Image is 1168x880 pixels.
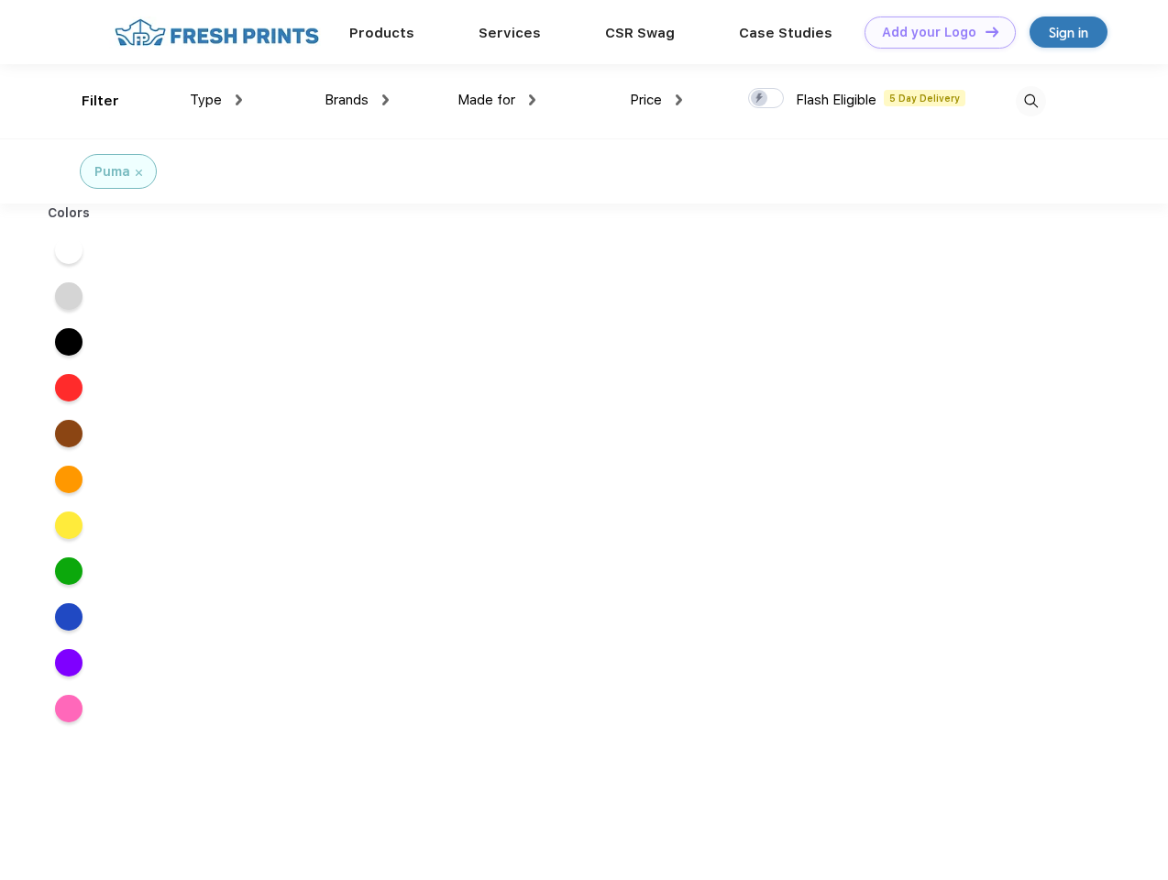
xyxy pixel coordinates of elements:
[882,25,976,40] div: Add your Logo
[325,92,369,108] span: Brands
[1030,16,1107,48] a: Sign in
[1049,22,1088,43] div: Sign in
[986,27,998,37] img: DT
[236,94,242,105] img: dropdown.png
[82,91,119,112] div: Filter
[630,92,662,108] span: Price
[457,92,515,108] span: Made for
[529,94,535,105] img: dropdown.png
[676,94,682,105] img: dropdown.png
[605,25,675,41] a: CSR Swag
[884,90,965,106] span: 5 Day Delivery
[1016,86,1046,116] img: desktop_search.svg
[382,94,389,105] img: dropdown.png
[796,92,876,108] span: Flash Eligible
[136,170,142,176] img: filter_cancel.svg
[34,203,105,223] div: Colors
[109,16,325,49] img: fo%20logo%202.webp
[349,25,414,41] a: Products
[94,162,130,181] div: Puma
[479,25,541,41] a: Services
[190,92,222,108] span: Type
